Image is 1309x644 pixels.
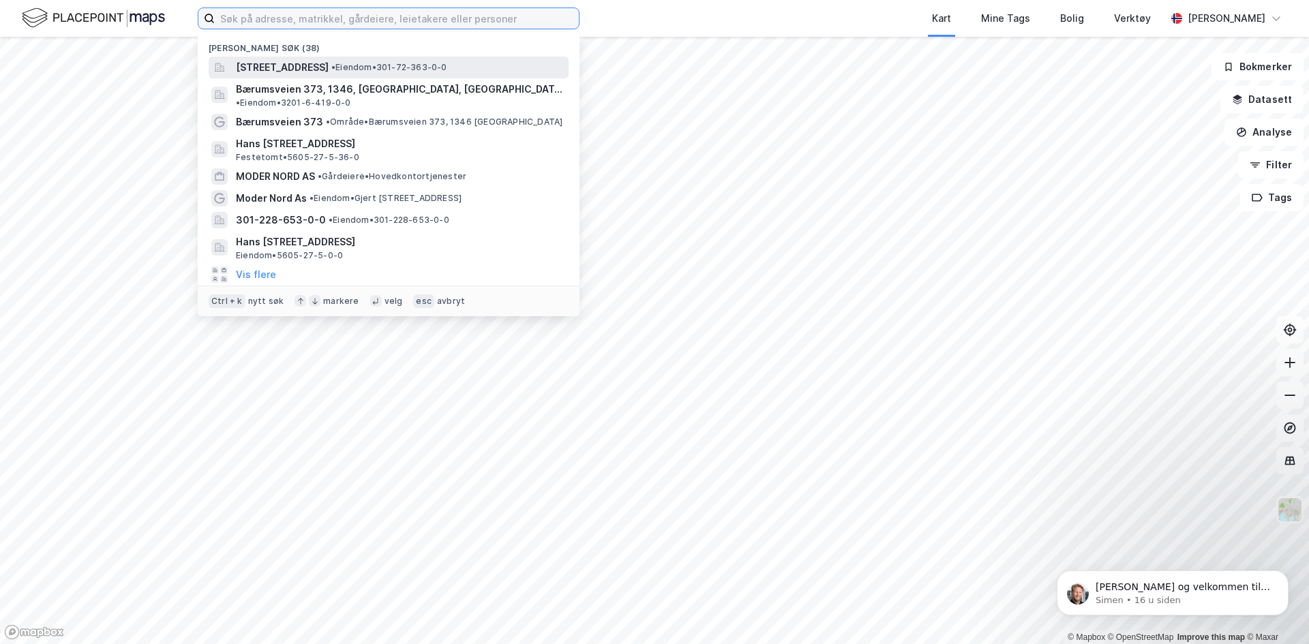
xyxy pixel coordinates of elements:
[1277,497,1303,523] img: Z
[236,234,563,250] span: Hans [STREET_ADDRESS]
[236,81,563,97] span: Bærumsveien 373, 1346, [GEOGRAPHIC_DATA], [GEOGRAPHIC_DATA]
[22,6,165,30] img: logo.f888ab2527a4732fd821a326f86c7f29.svg
[1036,542,1309,637] iframe: Intercom notifications melding
[209,294,245,308] div: Ctrl + k
[1220,86,1304,113] button: Datasett
[385,296,403,307] div: velg
[236,152,359,163] span: Festetomt • 5605-27-5-36-0
[236,250,343,261] span: Eiendom • 5605-27-5-0-0
[1238,151,1304,179] button: Filter
[981,10,1030,27] div: Mine Tags
[1108,632,1174,642] a: OpenStreetMap
[248,296,284,307] div: nytt søk
[236,136,563,152] span: Hans [STREET_ADDRESS]
[1177,632,1245,642] a: Improve this map
[329,215,449,226] span: Eiendom • 301-228-653-0-0
[1068,632,1105,642] a: Mapbox
[329,215,333,225] span: •
[326,117,562,127] span: Område • Bærumsveien 373, 1346 [GEOGRAPHIC_DATA]
[236,114,323,130] span: Bærumsveien 373
[323,296,359,307] div: markere
[236,59,329,76] span: [STREET_ADDRESS]
[413,294,434,308] div: esc
[236,97,240,108] span: •
[236,212,326,228] span: 301-228-653-0-0
[1060,10,1084,27] div: Bolig
[215,8,579,29] input: Søk på adresse, matrikkel, gårdeiere, leietakere eller personer
[331,62,447,73] span: Eiendom • 301-72-363-0-0
[236,190,307,206] span: Moder Nord As
[4,624,64,640] a: Mapbox homepage
[236,97,351,108] span: Eiendom • 3201-6-419-0-0
[318,171,322,181] span: •
[236,168,315,185] span: MODER NORD AS
[1212,53,1304,80] button: Bokmerker
[932,10,951,27] div: Kart
[236,266,276,283] button: Vis flere
[310,193,314,203] span: •
[326,117,330,127] span: •
[198,32,580,57] div: [PERSON_NAME] søk (38)
[331,62,335,72] span: •
[1114,10,1151,27] div: Verktøy
[437,296,465,307] div: avbryt
[318,171,466,182] span: Gårdeiere • Hovedkontortjenester
[1188,10,1265,27] div: [PERSON_NAME]
[1240,184,1304,211] button: Tags
[310,193,462,204] span: Eiendom • Gjert [STREET_ADDRESS]
[1224,119,1304,146] button: Analyse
